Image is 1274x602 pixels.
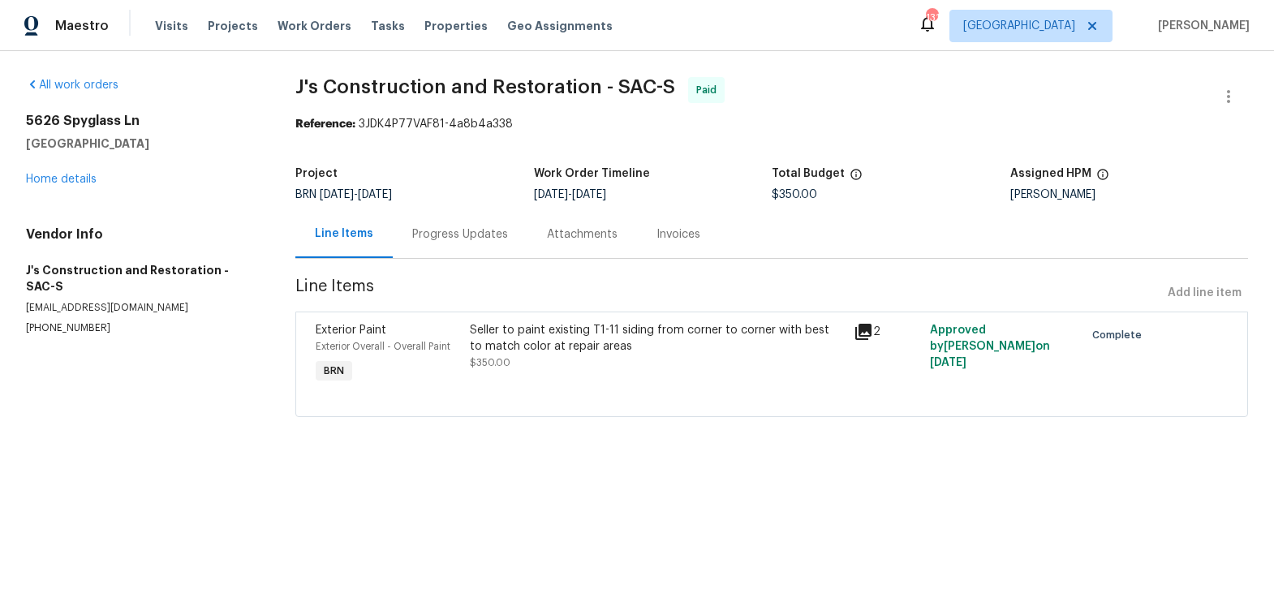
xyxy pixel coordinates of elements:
div: Progress Updates [412,226,508,243]
span: [DATE] [572,189,606,200]
span: Projects [208,18,258,34]
h5: Total Budget [772,168,845,179]
div: Attachments [547,226,618,243]
h5: Project [295,168,338,179]
h4: Vendor Info [26,226,256,243]
span: - [320,189,392,200]
span: Properties [424,18,488,34]
span: [DATE] [320,189,354,200]
div: 3JDK4P77VAF81-4a8b4a338 [295,116,1248,132]
span: BRN [295,189,392,200]
span: J's Construction and Restoration - SAC-S [295,77,675,97]
span: [DATE] [534,189,568,200]
div: 2 [854,322,921,342]
span: Maestro [55,18,109,34]
div: [PERSON_NAME] [1010,189,1248,200]
h2: 5626 Spyglass Ln [26,113,256,129]
h5: Work Order Timeline [534,168,650,179]
span: Paid [696,82,723,98]
h5: Assigned HPM [1010,168,1091,179]
span: The hpm assigned to this work order. [1096,168,1109,189]
div: Seller to paint existing T1-11 siding from corner to corner with best to match color at repair areas [470,322,844,355]
span: Tasks [371,20,405,32]
span: Line Items [295,278,1161,308]
h5: J's Construction and Restoration - SAC-S [26,262,256,295]
span: $350.00 [772,189,817,200]
span: Geo Assignments [507,18,613,34]
span: $350.00 [470,358,510,368]
div: 131 [926,10,937,26]
p: [PHONE_NUMBER] [26,321,256,335]
p: [EMAIL_ADDRESS][DOMAIN_NAME] [26,301,256,315]
div: Invoices [656,226,700,243]
a: Home details [26,174,97,185]
span: BRN [317,363,351,379]
span: Complete [1092,327,1148,343]
span: Exterior Overall - Overall Paint [316,342,450,351]
span: [GEOGRAPHIC_DATA] [963,18,1075,34]
span: Exterior Paint [316,325,386,336]
div: Line Items [315,226,373,242]
span: - [534,189,606,200]
span: Approved by [PERSON_NAME] on [930,325,1050,368]
span: [DATE] [930,357,966,368]
b: Reference: [295,118,355,130]
span: The total cost of line items that have been proposed by Opendoor. This sum includes line items th... [850,168,863,189]
span: Visits [155,18,188,34]
span: Work Orders [278,18,351,34]
span: [PERSON_NAME] [1151,18,1250,34]
span: [DATE] [358,189,392,200]
h5: [GEOGRAPHIC_DATA] [26,135,256,152]
a: All work orders [26,80,118,91]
